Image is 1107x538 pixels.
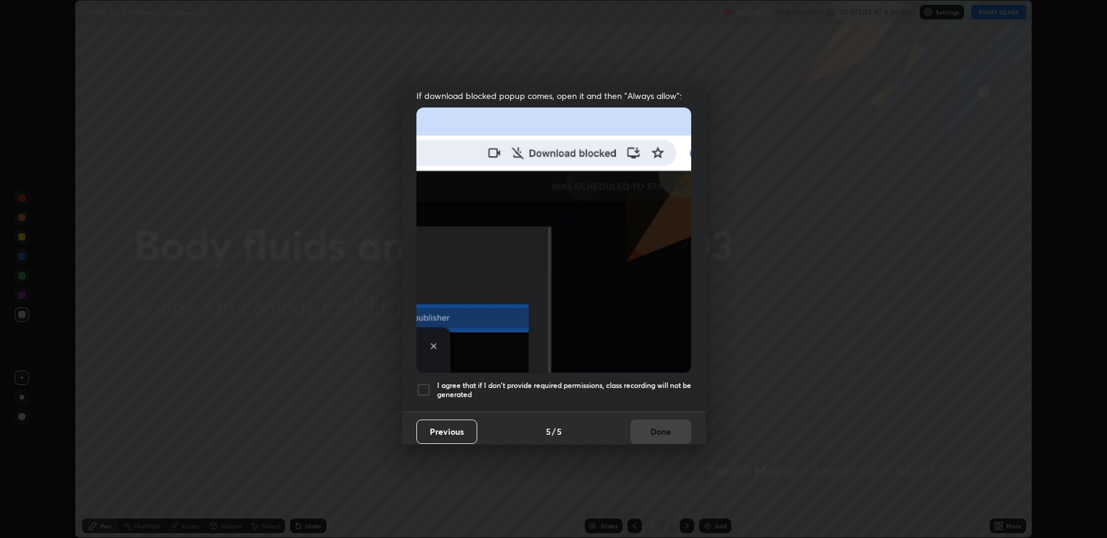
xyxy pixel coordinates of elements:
[552,425,556,438] h4: /
[416,107,691,373] img: downloads-permission-blocked.gif
[437,381,691,400] h5: I agree that if I don't provide required permissions, class recording will not be generated
[416,420,477,444] button: Previous
[546,425,551,438] h4: 5
[416,90,691,101] span: If download blocked popup comes, open it and then "Always allow":
[557,425,562,438] h4: 5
